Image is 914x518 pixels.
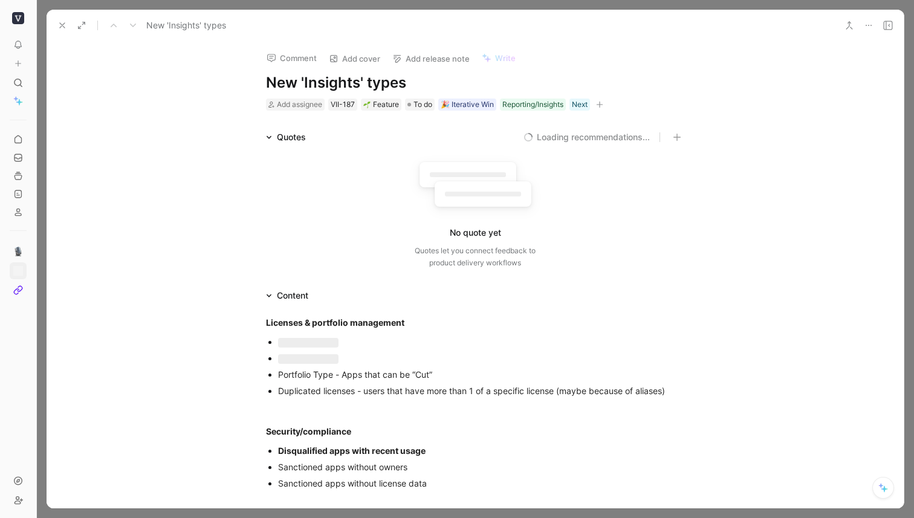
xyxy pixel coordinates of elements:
[502,99,563,111] div: Reporting/Insights
[413,99,432,111] span: To do
[266,317,404,328] strong: Licenses & portfolio management
[261,130,311,144] div: Quotes
[278,461,684,473] div: Sanctioned apps without owners
[495,53,516,63] span: Write
[10,243,27,260] a: 🎙️
[10,10,27,27] button: Viio
[278,445,426,456] strong: Disqualified apps with recent usage
[361,99,401,111] div: 🌱Feature
[476,50,521,66] button: Write
[266,73,684,92] h1: New 'Insights' types
[405,99,435,111] div: To do
[363,99,399,111] div: Feature
[13,247,23,256] img: 🎙️
[523,130,650,144] button: Loading recommendations...
[277,100,322,109] span: Add assignee
[278,384,684,397] div: Duplicated licenses - users that have more than 1 of a specific license (maybe because of aliases)
[261,288,313,303] div: Content
[277,130,306,144] div: Quotes
[12,12,24,24] img: Viio
[572,99,588,111] div: Next
[278,368,684,381] div: Portfolio Type - Apps that can be “Cut”
[387,50,475,67] button: Add release note
[278,477,684,490] div: Sanctioned apps without license data
[10,230,27,299] div: 🎙️
[146,18,226,33] span: New 'Insights' types
[277,288,308,303] div: Content
[450,225,501,240] div: No quote yet
[415,245,536,269] div: Quotes let you connect feedback to product delivery workflows
[363,101,371,108] img: 🌱
[261,50,322,66] button: Comment
[266,426,351,436] strong: Security/compliance
[441,99,494,111] div: 🎉 Iterative Win
[331,99,355,111] div: VII-187
[323,50,386,67] button: Add cover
